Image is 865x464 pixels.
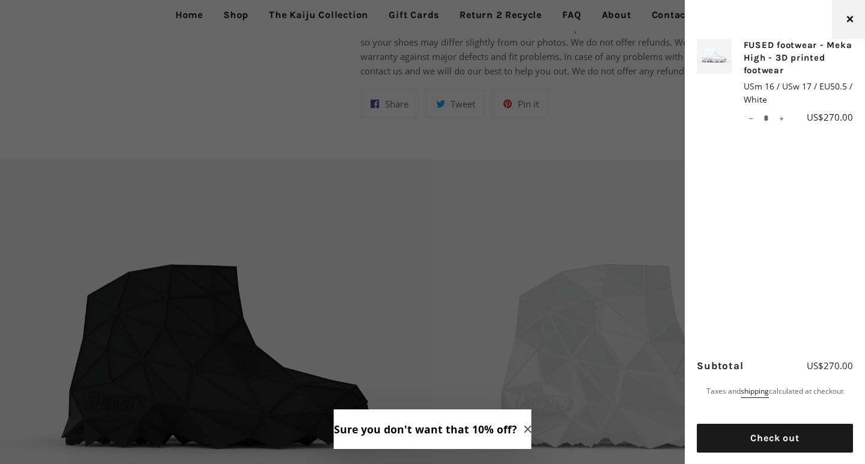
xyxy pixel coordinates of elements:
button: Check out [697,424,853,453]
a: shipping [741,386,769,398]
span: USm 16 / USw 17 / EU50.5 / White [744,80,854,107]
img: FUSED footwear - Meka High - 3D printed footwear [697,39,732,74]
span: US$270.00 [807,360,853,372]
span: Subtotal [697,360,744,372]
div: US$270.00 [786,110,853,124]
button: Increase item quantity by one [774,110,789,127]
a: FUSED footwear - Meka High - 3D printed footwear [744,39,854,77]
input: quantity [744,110,789,127]
p: Taxes and calculated at checkout [697,385,853,397]
button: Reduce item quantity by one [744,110,758,127]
